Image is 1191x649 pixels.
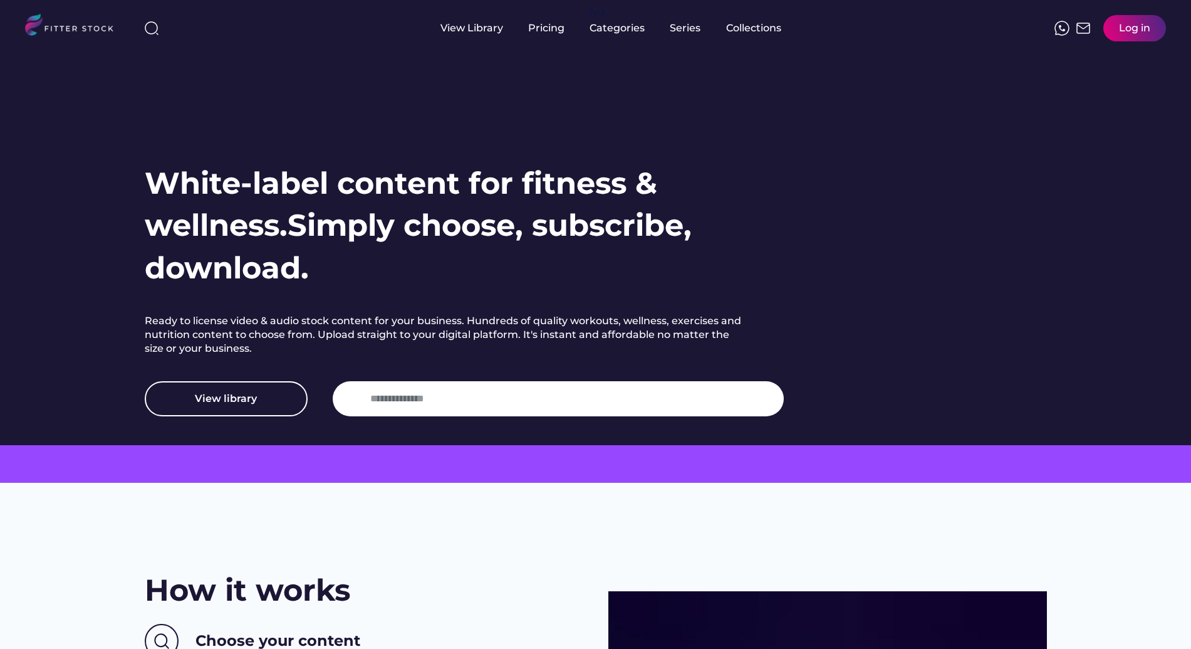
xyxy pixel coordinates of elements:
button: View library [145,381,308,416]
img: yH5BAEAAAAALAAAAAABAAEAAAIBRAA7 [345,391,360,406]
div: Pricing [528,21,564,35]
img: Frame%2051.svg [1076,21,1091,36]
div: Log in [1119,21,1150,35]
h2: How it works [145,569,350,611]
img: meteor-icons_whatsapp%20%281%29.svg [1054,21,1069,36]
h2: Ready to license video & audio stock content for your business. Hundreds of quality workouts, wel... [145,314,746,356]
div: Collections [726,21,781,35]
img: search-normal%203.svg [144,21,159,36]
div: View Library [440,21,503,35]
div: Series [670,21,701,35]
div: Categories [590,21,645,35]
div: fvck [590,6,606,19]
h1: White-label content for fitness & wellness. Simply choose, subscribe, download. [145,162,834,289]
img: LOGO.svg [25,14,124,40]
